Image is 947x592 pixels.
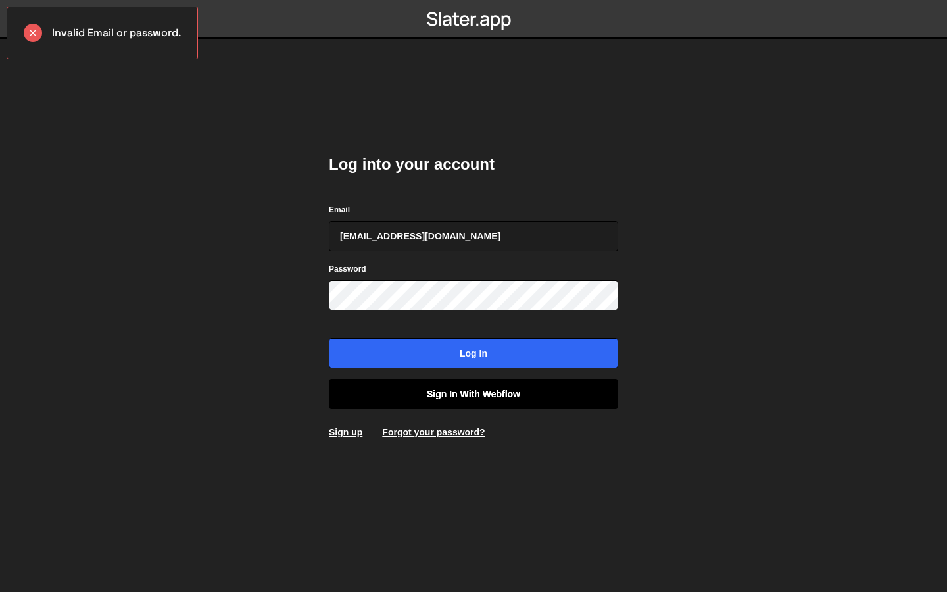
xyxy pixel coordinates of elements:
a: Sign in with Webflow [329,379,618,409]
input: Log in [329,338,618,368]
a: Forgot your password? [382,427,485,437]
label: Password [329,262,366,276]
a: Sign up [329,427,362,437]
h2: Log into your account [329,154,618,175]
div: Invalid Email or password. [7,7,198,59]
label: Email [329,203,350,216]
